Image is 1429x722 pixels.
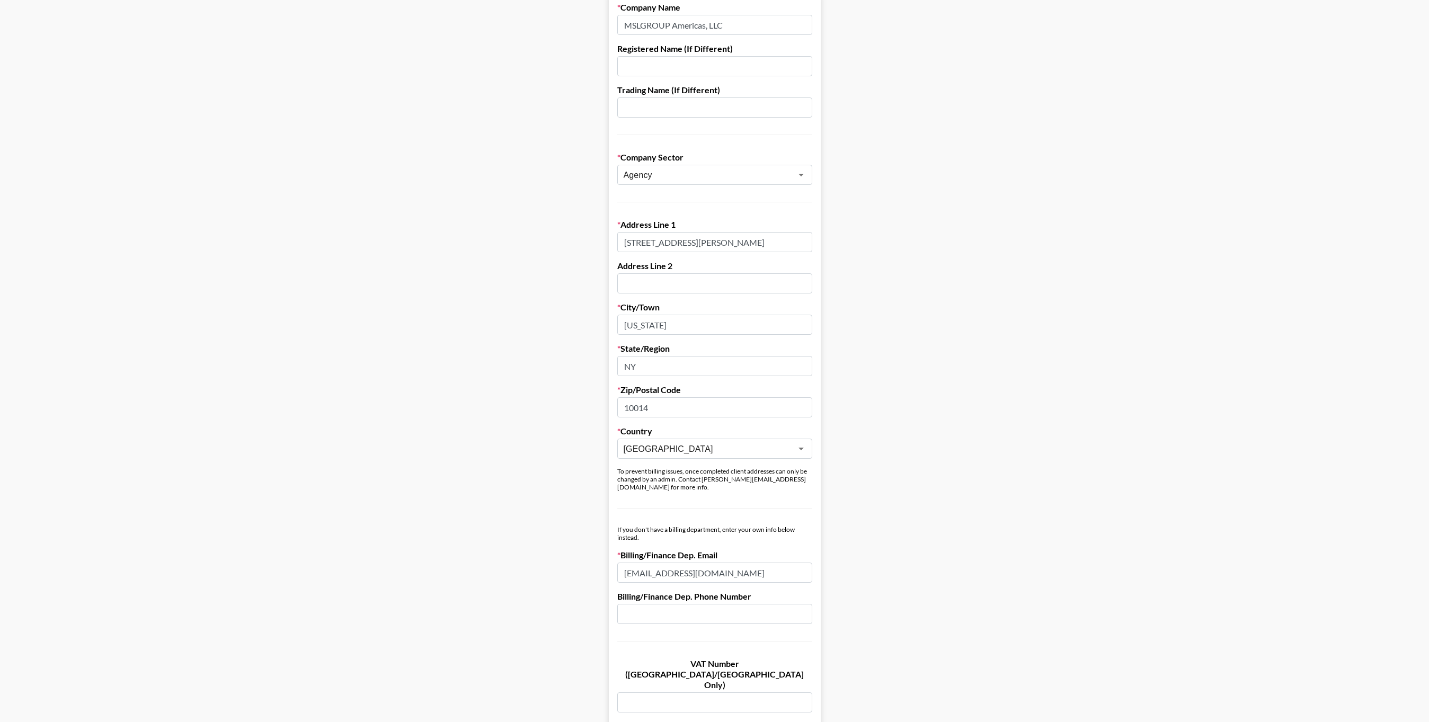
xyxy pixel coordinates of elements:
[617,152,812,163] label: Company Sector
[617,261,812,271] label: Address Line 2
[617,550,812,560] label: Billing/Finance Dep. Email
[617,385,812,395] label: Zip/Postal Code
[794,167,809,182] button: Open
[617,426,812,436] label: Country
[617,302,812,313] label: City/Town
[617,43,812,54] label: Registered Name (If Different)
[617,525,812,541] div: If you don't have a billing department, enter your own info below instead.
[617,467,812,491] div: To prevent billing issues, once completed client addresses can only be changed by an admin. Conta...
[617,85,812,95] label: Trading Name (If Different)
[617,591,812,602] label: Billing/Finance Dep. Phone Number
[794,441,809,456] button: Open
[617,2,812,13] label: Company Name
[617,658,812,690] label: VAT Number ([GEOGRAPHIC_DATA]/[GEOGRAPHIC_DATA] Only)
[617,343,812,354] label: State/Region
[617,219,812,230] label: Address Line 1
